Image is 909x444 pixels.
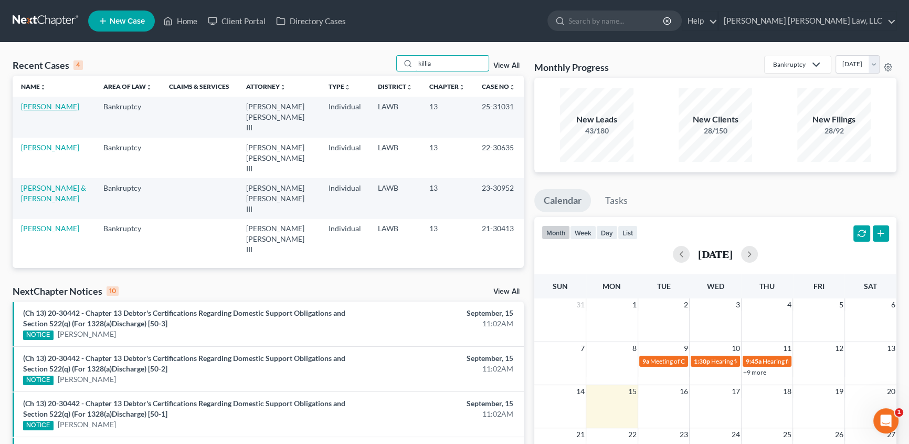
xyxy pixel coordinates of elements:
span: 1:30p [694,357,710,365]
a: Attorneyunfold_more [246,82,286,90]
td: 21-30413 [473,219,524,260]
a: [PERSON_NAME] [21,143,79,152]
span: 23 [679,428,689,441]
td: [PERSON_NAME] [PERSON_NAME] III [238,178,320,219]
div: September, 15 [357,398,513,409]
span: 17 [731,385,741,398]
td: [PERSON_NAME] [PERSON_NAME] III [238,219,320,260]
span: Meeting of Creditors for [PERSON_NAME] [650,357,767,365]
span: 22 [627,428,638,441]
button: week [570,225,596,240]
span: 25 [782,428,792,441]
span: Sun [553,282,568,291]
div: NOTICE [23,376,54,385]
td: Bankruptcy [95,219,161,260]
a: [PERSON_NAME] [58,374,116,385]
h3: Monthly Progress [534,61,609,74]
span: Thu [759,282,775,291]
th: Claims & Services [161,76,238,97]
span: 12 [834,342,844,355]
a: [PERSON_NAME] [58,419,116,430]
h2: [DATE] [698,249,733,260]
span: 10 [731,342,741,355]
span: 4 [786,298,792,311]
div: NOTICE [23,421,54,430]
div: 28/92 [797,126,871,136]
span: 14 [575,385,586,398]
td: 13 [421,138,473,178]
a: [PERSON_NAME] & [PERSON_NAME] [21,183,86,203]
span: New Case [110,17,145,25]
a: View All [493,62,520,69]
span: 16 [679,385,689,398]
a: Help [682,12,717,30]
div: New Clients [679,113,752,126]
span: 27 [886,428,896,441]
span: 9 [683,342,689,355]
button: day [596,225,618,240]
i: unfold_more [459,84,465,90]
div: Recent Cases [13,59,83,71]
div: NextChapter Notices [13,285,119,297]
div: Bankruptcy [773,60,806,69]
a: (Ch 13) 20-30442 - Chapter 13 Debtor's Certifications Regarding Domestic Support Obligations and ... [23,354,345,373]
a: [PERSON_NAME] [PERSON_NAME] Law, LLC [718,12,896,30]
input: Search by name... [415,56,489,71]
span: 5 [838,298,844,311]
span: 3 [735,298,741,311]
div: New Filings [797,113,871,126]
a: Calendar [534,189,591,212]
td: 25-31031 [473,97,524,137]
span: 6 [890,298,896,311]
div: 11:02AM [357,409,513,419]
i: unfold_more [146,84,152,90]
span: Mon [603,282,621,291]
i: unfold_more [280,84,286,90]
span: 9:45a [746,357,762,365]
a: [PERSON_NAME] [58,329,116,339]
td: Individual [320,219,369,260]
span: 13 [886,342,896,355]
a: Client Portal [203,12,271,30]
span: 7 [579,342,586,355]
i: unfold_more [509,84,515,90]
td: 23-30952 [473,178,524,219]
span: 24 [731,428,741,441]
td: LAWB [369,178,421,219]
button: month [542,225,570,240]
div: 10 [107,286,119,296]
td: Individual [320,97,369,137]
a: Area of Lawunfold_more [103,82,152,90]
div: 11:02AM [357,364,513,374]
a: Chapterunfold_more [429,82,465,90]
div: NOTICE [23,331,54,340]
td: Individual [320,178,369,219]
div: 43/180 [560,126,633,136]
td: LAWB [369,138,421,178]
span: 26 [834,428,844,441]
span: Hearing for [PERSON_NAME] & [PERSON_NAME] [763,357,900,365]
div: 11:02AM [357,318,513,329]
a: [PERSON_NAME] [21,224,79,233]
div: 4 [73,60,83,70]
span: Tue [657,282,670,291]
iframe: Intercom live chat [873,408,899,433]
div: 28/150 [679,126,752,136]
a: Case Nounfold_more [482,82,515,90]
span: 11 [782,342,792,355]
a: Districtunfold_more [378,82,413,90]
a: Typeunfold_more [329,82,351,90]
td: [PERSON_NAME] [PERSON_NAME] III [238,138,320,178]
span: Sat [864,282,877,291]
input: Search by name... [568,11,664,30]
div: September, 15 [357,308,513,318]
a: View All [493,288,520,295]
span: 1 [631,298,638,311]
span: 2 [683,298,689,311]
span: 9a [642,357,649,365]
i: unfold_more [40,84,46,90]
span: 21 [575,428,586,441]
td: Bankruptcy [95,178,161,219]
td: 13 [421,178,473,219]
i: unfold_more [344,84,351,90]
